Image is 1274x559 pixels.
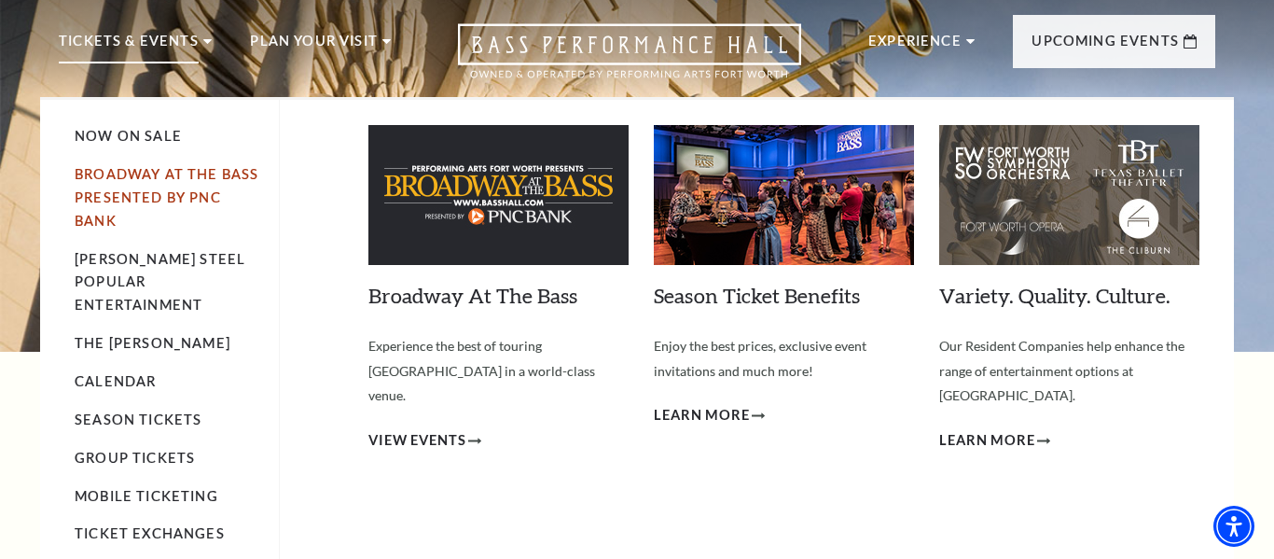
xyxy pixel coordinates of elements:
p: Plan Your Visit [250,30,378,63]
span: Learn More [654,404,750,427]
img: Season Ticket Benefits [654,125,914,265]
p: Our Resident Companies help enhance the range of entertainment options at [GEOGRAPHIC_DATA]. [939,334,1199,409]
p: Experience [868,30,962,63]
a: [PERSON_NAME] Steel Popular Entertainment [75,251,245,314]
p: Enjoy the best prices, exclusive event invitations and much more! [654,334,914,384]
a: Broadway At The Bass presented by PNC Bank [75,166,258,229]
a: Season Ticket Benefits [654,283,860,308]
a: Open this option [391,23,868,97]
a: Season Tickets [75,412,201,427]
img: Broadway At The Bass [368,125,629,265]
a: Mobile Ticketing [75,488,218,504]
a: Group Tickets [75,450,195,466]
a: Learn More Season Ticket Benefits [654,404,765,427]
p: Tickets & Events [59,30,199,63]
a: View Events [368,429,481,453]
span: Learn More [939,429,1035,453]
span: View Events [368,429,466,453]
a: The [PERSON_NAME] [75,335,230,351]
a: Learn More Variety. Quality. Culture. [939,429,1050,453]
p: Experience the best of touring [GEOGRAPHIC_DATA] in a world-class venue. [368,334,629,409]
a: Ticket Exchanges [75,525,225,541]
a: Variety. Quality. Culture. [939,283,1170,308]
a: Calendar [75,373,156,389]
img: Variety. Quality. Culture. [939,125,1199,265]
a: Now On Sale [75,128,182,144]
a: Broadway At The Bass [368,283,577,308]
div: Accessibility Menu [1213,506,1254,547]
p: Upcoming Events [1032,30,1179,63]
